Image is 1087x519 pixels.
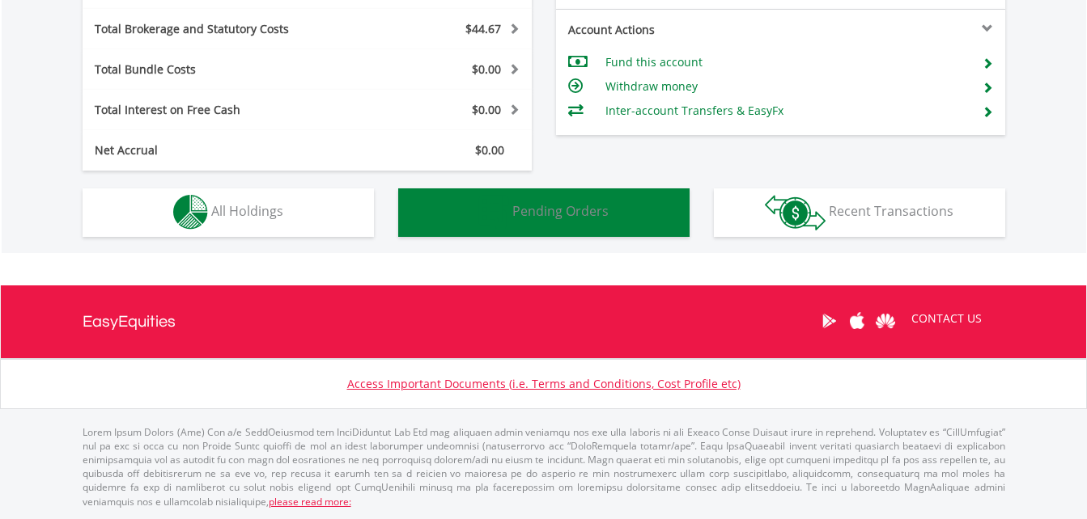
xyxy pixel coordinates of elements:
[83,102,345,118] div: Total Interest on Free Cash
[83,61,345,78] div: Total Bundle Costs
[714,188,1005,237] button: Recent Transactions
[173,195,208,230] img: holdings-wht.png
[765,195,826,230] img: transactions-zar-wht.png
[83,188,374,237] button: All Holdings
[465,21,501,36] span: $44.67
[211,202,283,220] span: All Holdings
[556,22,781,38] div: Account Actions
[398,188,690,237] button: Pending Orders
[872,296,900,346] a: Huawei
[83,21,345,37] div: Total Brokerage and Statutory Costs
[83,285,176,358] a: EasyEquities
[83,425,1005,508] p: Lorem Ipsum Dolors (Ame) Con a/e SeddOeiusmod tem InciDiduntut Lab Etd mag aliquaen admin veniamq...
[829,202,953,220] span: Recent Transactions
[605,74,969,99] td: Withdraw money
[512,202,609,220] span: Pending Orders
[478,195,509,230] img: pending_instructions-wht.png
[605,99,969,123] td: Inter-account Transfers & EasyFx
[347,376,741,391] a: Access Important Documents (i.e. Terms and Conditions, Cost Profile etc)
[815,296,843,346] a: Google Play
[83,142,345,158] div: Net Accrual
[475,142,504,158] span: $0.00
[269,495,351,508] a: please read more:
[900,296,993,341] a: CONTACT US
[472,102,501,117] span: $0.00
[605,50,969,74] td: Fund this account
[472,61,501,77] span: $0.00
[843,296,872,346] a: Apple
